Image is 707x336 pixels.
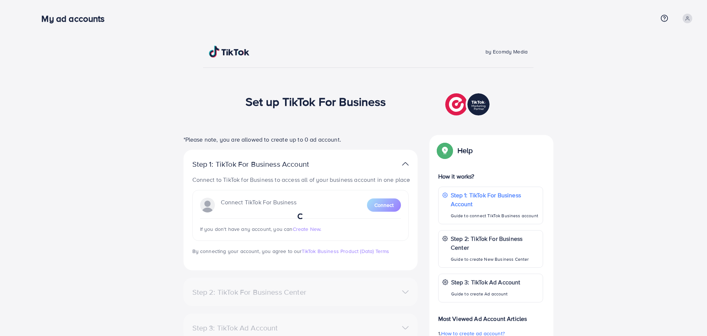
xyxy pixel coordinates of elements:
h1: Set up TikTok For Business [246,94,386,108]
p: *Please note, you are allowed to create up to 0 ad account. [183,135,418,144]
p: Guide to create New Business Center [451,255,539,264]
p: Step 1: TikTok For Business Account [451,191,539,208]
img: TikTok [209,46,250,58]
p: Guide to create Ad account [451,290,521,298]
p: Most Viewed Ad Account Articles [438,308,543,323]
p: Step 1: TikTok For Business Account [192,160,333,169]
img: TikTok partner [445,91,491,117]
p: Step 2: TikTok For Business Center [451,234,539,252]
span: by Ecomdy Media [485,48,528,55]
p: Help [457,146,473,155]
p: How it works? [438,172,543,181]
img: TikTok partner [402,159,409,169]
h3: My ad accounts [41,13,110,24]
p: Guide to connect TikTok Business account [451,211,539,220]
img: Popup guide [438,144,452,157]
p: Step 3: TikTok Ad Account [451,278,521,287]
